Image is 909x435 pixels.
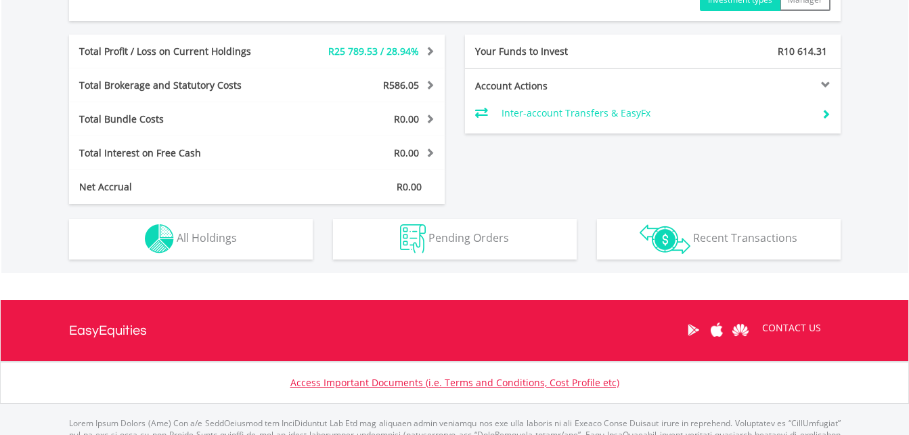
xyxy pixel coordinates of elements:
[333,219,577,260] button: Pending Orders
[753,309,830,347] a: CONTACT US
[778,45,827,58] span: R10 614.31
[328,45,419,58] span: R25 789.53 / 28.94%
[397,180,422,193] span: R0.00
[729,309,753,351] a: Huawei
[69,112,288,126] div: Total Bundle Costs
[693,230,797,245] span: Recent Transactions
[428,230,509,245] span: Pending Orders
[69,146,288,160] div: Total Interest on Free Cash
[145,224,174,253] img: holdings-wht.png
[465,45,653,58] div: Your Funds to Invest
[69,219,313,260] button: All Holdings
[383,79,419,91] span: R586.05
[465,79,653,93] div: Account Actions
[69,180,288,194] div: Net Accrual
[69,79,288,92] div: Total Brokerage and Statutory Costs
[69,45,288,58] div: Total Profit / Loss on Current Holdings
[682,309,705,351] a: Google Play
[177,230,237,245] span: All Holdings
[502,103,811,123] td: Inter-account Transfers & EasyFx
[69,300,147,361] a: EasyEquities
[290,376,619,389] a: Access Important Documents (i.e. Terms and Conditions, Cost Profile etc)
[640,224,690,254] img: transactions-zar-wht.png
[394,112,419,125] span: R0.00
[394,146,419,159] span: R0.00
[597,219,841,260] button: Recent Transactions
[705,309,729,351] a: Apple
[400,224,426,253] img: pending_instructions-wht.png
